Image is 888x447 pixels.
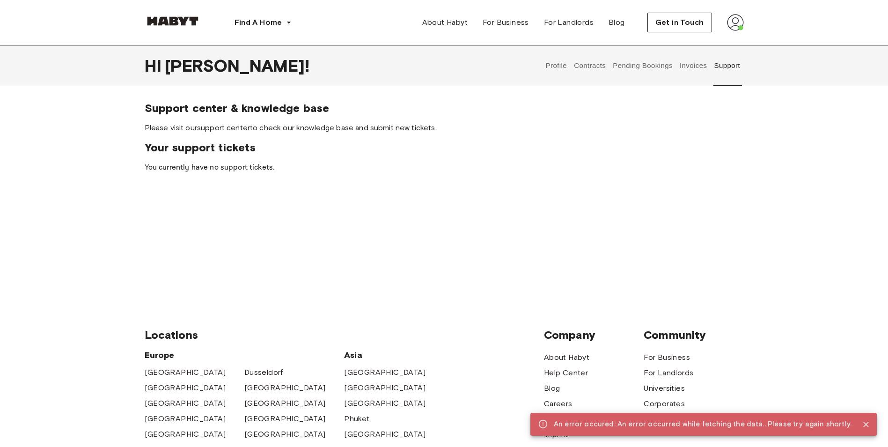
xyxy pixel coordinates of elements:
div: user profile tabs [542,45,743,86]
a: About Habyt [544,352,589,363]
img: avatar [727,14,744,31]
span: For Landlords [544,17,594,28]
a: [GEOGRAPHIC_DATA] [344,429,426,440]
a: For Landlords [644,367,693,379]
span: For Business [483,17,529,28]
a: [GEOGRAPHIC_DATA] [244,382,326,394]
a: Universities [644,383,685,394]
span: Get in Touch [655,17,704,28]
a: For Business [644,352,690,363]
span: Blog [609,17,625,28]
span: Your support tickets [145,141,744,155]
a: Phuket [344,413,369,425]
button: Invoices [678,45,708,86]
span: [PERSON_NAME] ! [165,56,309,75]
img: Habyt [145,16,201,26]
a: Careers [544,398,572,410]
a: [GEOGRAPHIC_DATA] [145,398,226,409]
span: Europe [145,350,345,361]
a: [GEOGRAPHIC_DATA] [344,367,426,378]
a: [GEOGRAPHIC_DATA] [244,398,326,409]
span: Company [544,328,644,342]
a: For Business [475,13,536,32]
span: Asia [344,350,444,361]
a: Dusseldorf [244,367,283,378]
span: Please visit our to check our knowledge base and submit new tickets. [145,123,744,133]
span: Community [644,328,743,342]
span: Locations [145,328,544,342]
a: [GEOGRAPHIC_DATA] [145,382,226,394]
a: support center [197,123,250,132]
button: Close [859,417,873,432]
a: Blog [544,383,560,394]
a: [GEOGRAPHIC_DATA] [145,413,226,425]
span: Hi [145,56,165,75]
a: [GEOGRAPHIC_DATA] [145,429,226,440]
span: About Habyt [422,17,468,28]
a: For Landlords [536,13,601,32]
button: Find A Home [227,13,299,32]
a: Corporates [644,398,685,410]
span: Find A Home [235,17,282,28]
button: Contracts [573,45,607,86]
a: Blog [601,13,632,32]
a: Help Center [544,367,588,379]
a: [GEOGRAPHIC_DATA] [344,398,426,409]
span: Support center & knowledge base [145,101,744,115]
a: [GEOGRAPHIC_DATA] [145,367,226,378]
p: You currently have no support tickets. [145,162,744,173]
button: Profile [544,45,568,86]
a: [GEOGRAPHIC_DATA] [244,413,326,425]
a: About Habyt [415,13,475,32]
a: [GEOGRAPHIC_DATA] [244,429,326,440]
div: An error occured: An error occurred while fetching the data.. Please try again shortly. [554,416,851,433]
a: [GEOGRAPHIC_DATA] [344,382,426,394]
button: Get in Touch [647,13,712,32]
button: Pending Bookings [612,45,674,86]
button: Support [713,45,741,86]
